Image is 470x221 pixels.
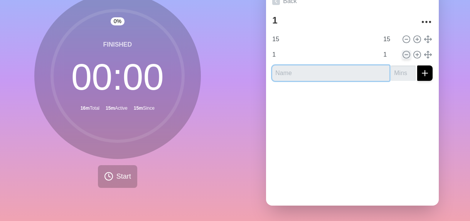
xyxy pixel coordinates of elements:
input: Mins [391,65,416,81]
input: Mins [380,32,399,47]
button: Start [98,165,137,188]
input: Name [269,32,379,47]
button: More [419,14,434,30]
span: Start [116,171,131,182]
input: Name [272,65,389,81]
input: Name [269,47,379,62]
input: Mins [380,47,399,62]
